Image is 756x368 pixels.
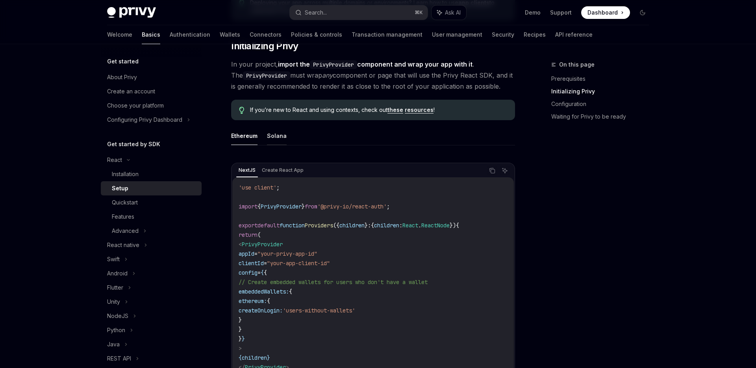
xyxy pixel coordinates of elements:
div: Advanced [112,226,139,236]
div: Unity [107,297,120,307]
a: User management [432,25,482,44]
a: Wallets [220,25,240,44]
div: Features [112,212,134,221]
h5: Get started by SDK [107,139,160,149]
div: React native [107,240,139,250]
span: Dashboard [587,9,618,17]
div: Python [107,325,125,335]
span: ; [387,203,390,210]
span: { [267,297,270,305]
div: Swift [107,255,120,264]
span: > [239,345,242,352]
span: }) [450,222,456,229]
span: { [264,269,267,276]
a: Recipes [524,25,546,44]
a: Setup [101,181,202,195]
span: "your-privy-app-id" [258,250,317,257]
span: children [242,354,267,361]
span: Initializing Privy [231,40,298,52]
span: { [371,222,374,229]
span: return [239,231,258,238]
a: Basics [142,25,160,44]
em: any [322,71,333,79]
div: Android [107,269,128,278]
span: default [258,222,280,229]
span: appId [239,250,254,257]
strong: import the component and wrap your app with it [278,60,472,68]
button: Ethereum [231,126,258,145]
a: Create an account [101,84,202,99]
span: export [239,222,258,229]
span: { [456,222,459,229]
a: Welcome [107,25,132,44]
div: NextJS [236,165,258,175]
a: Choose your platform [101,99,202,113]
span: } [365,222,368,229]
span: } [239,335,242,342]
span: ( [258,231,261,238]
a: Support [550,9,572,17]
span: If you’re new to React and using contexts, check out ! [250,106,507,114]
span: : [368,222,371,229]
svg: Tip [239,107,245,114]
div: Create an account [107,87,155,96]
span: { [289,288,292,295]
span: ; [276,184,280,191]
div: Choose your platform [107,101,164,110]
img: dark logo [107,7,156,18]
a: Security [492,25,514,44]
a: Demo [525,9,541,17]
a: Initializing Privy [551,85,655,98]
a: Policies & controls [291,25,342,44]
span: "your-app-client-id" [267,260,330,267]
button: Copy the contents from the code block [487,165,497,176]
span: 'use client' [239,184,276,191]
h5: Get started [107,57,139,66]
span: children [374,222,399,229]
div: Java [107,340,120,349]
span: function [280,222,305,229]
span: ethereum: [239,297,267,305]
span: React [402,222,418,229]
code: PrivyProvider [243,71,290,80]
span: . [418,222,421,229]
div: Flutter [107,283,123,292]
span: PrivyProvider [242,241,283,248]
span: '@privy-io/react-auth' [317,203,387,210]
span: } [239,326,242,333]
span: clientId [239,260,264,267]
span: Providers [305,222,333,229]
a: About Privy [101,70,202,84]
div: React [107,155,122,165]
span: < [239,241,242,248]
a: API reference [555,25,593,44]
a: Authentication [170,25,210,44]
div: Configuring Privy Dashboard [107,115,182,125]
span: } [302,203,305,210]
a: Configuration [551,98,655,110]
span: { [258,203,261,210]
span: ({ [333,222,339,229]
div: Search... [305,8,327,17]
span: = [264,260,267,267]
button: Toggle dark mode [636,6,649,19]
span: 'users-without-wallets' [283,307,355,314]
span: // Create embedded wallets for users who don't have a wallet [239,279,428,286]
a: Connectors [250,25,282,44]
span: Ask AI [445,9,461,17]
button: Solana [267,126,287,145]
a: Features [101,210,202,224]
span: { [261,269,264,276]
div: Quickstart [112,198,138,207]
a: resources [405,106,434,113]
span: = [258,269,261,276]
span: { [239,354,242,361]
div: Installation [112,169,139,179]
span: config [239,269,258,276]
span: } [242,335,245,342]
span: embeddedWallets: [239,288,289,295]
span: createOnLogin: [239,307,283,314]
span: : [399,222,402,229]
span: = [254,250,258,257]
span: } [239,316,242,323]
